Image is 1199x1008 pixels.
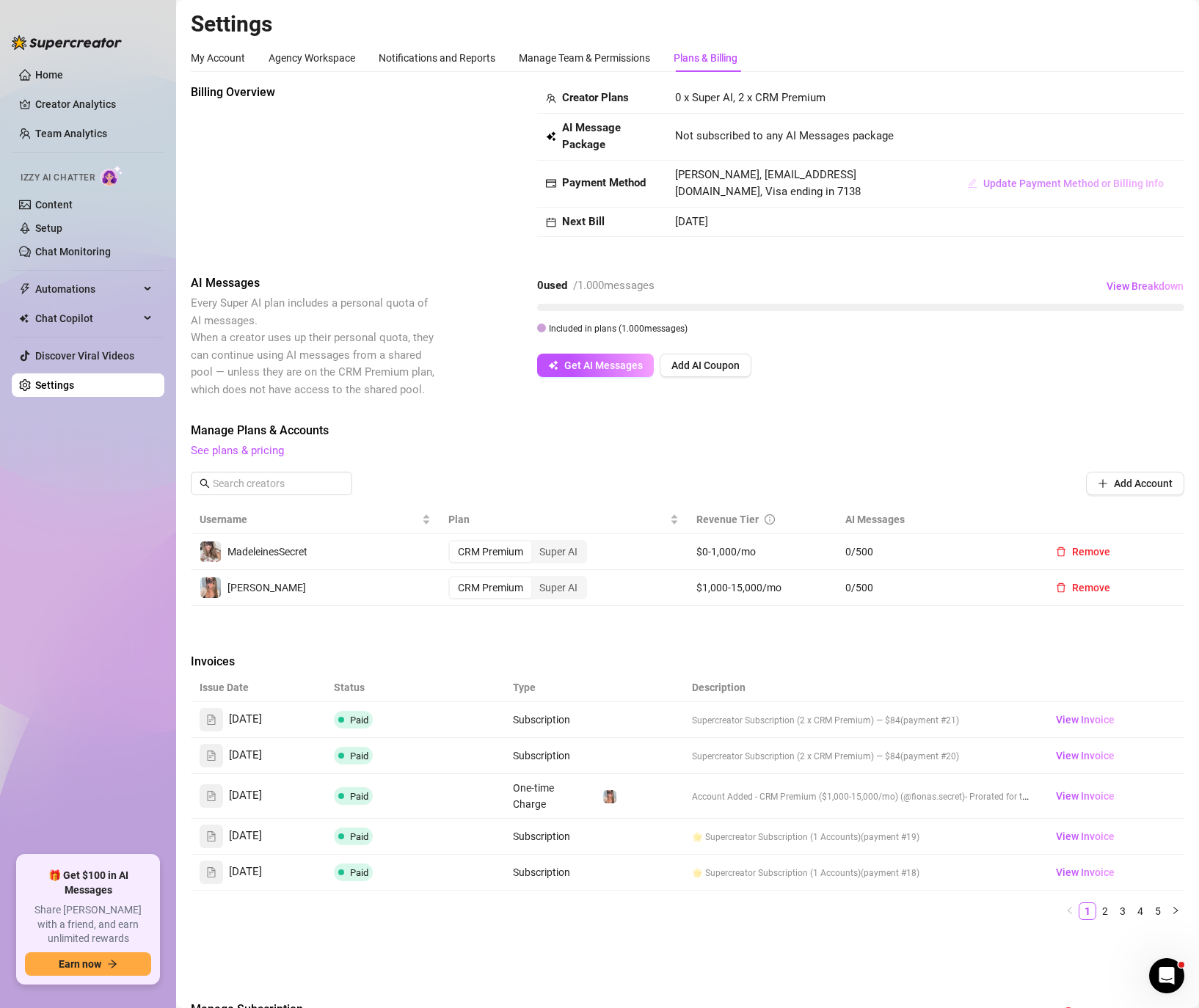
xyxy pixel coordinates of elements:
[1056,864,1115,880] span: View Invoice
[688,570,837,606] td: $1,000-15,000/mo
[200,511,419,527] span: Username
[350,715,368,726] span: Paid
[1149,958,1184,993] iframe: Intercom live chat
[1079,902,1096,920] li: 1
[692,832,861,842] span: 🌟 Supercreator Subscription (1 Accounts)
[900,751,959,762] span: (payment #20)
[537,279,567,292] strong: 0 used
[19,313,29,324] img: Chat Copilot
[1050,828,1120,845] a: View Invoice
[1061,902,1079,920] li: Previous Page
[450,577,531,598] div: CRM Premium
[191,10,1184,38] h2: Settings
[660,354,751,377] button: Add AI Coupon
[1044,576,1122,599] button: Remove
[1079,903,1096,919] a: 1
[513,866,570,878] span: Subscription
[513,750,570,762] span: Subscription
[35,92,153,116] a: Creator Analytics
[1072,582,1110,594] span: Remove
[692,751,900,762] span: Supercreator Subscription (2 x CRM Premium) — $84
[191,505,440,534] th: Username
[1167,902,1184,920] li: Next Page
[35,69,63,81] a: Home
[1114,902,1131,920] li: 3
[513,714,570,726] span: Subscription
[546,178,556,189] span: credit-card
[675,215,708,228] span: [DATE]
[448,511,668,527] span: Plan
[1056,748,1115,764] span: View Invoice
[200,541,221,562] img: MadeleinesSecret
[229,747,262,764] span: [DATE]
[692,792,965,802] span: Account Added - CRM Premium ($1,000-15,000/mo) (@fionas.secret)
[1086,472,1184,495] button: Add Account
[1044,540,1122,563] button: Remove
[191,444,284,457] a: See plans & pricing
[35,222,62,234] a: Setup
[448,540,587,563] div: segmented control
[549,324,688,334] span: Included in plans ( 1.000 messages)
[967,178,977,189] span: edit
[12,35,122,50] img: logo-BBDzfeDw.svg
[191,50,245,66] div: My Account
[1050,711,1120,728] a: View Invoice
[191,296,434,396] span: Every Super AI plan includes a personal quota of AI messages. When a creator uses up their person...
[1056,582,1066,593] span: delete
[25,903,151,946] span: Share [PERSON_NAME] with a friend, and earn unlimited rewards
[350,831,368,842] span: Paid
[1050,787,1120,805] a: View Invoice
[1050,863,1120,881] a: View Invoice
[21,171,95,185] span: Izzy AI Chatter
[1106,274,1184,298] button: View Breakdown
[25,869,151,897] span: 🎁 Get $100 in AI Messages
[1056,828,1115,844] span: View Invoice
[101,165,123,186] img: AI Chatter
[206,831,216,841] span: file-text
[546,93,556,103] span: team
[191,422,1184,439] span: Manage Plans & Accounts
[573,279,655,292] span: / 1.000 messages
[562,91,629,104] strong: Creator Plans
[1107,280,1184,292] span: View Breakdown
[674,50,737,66] div: Plans & Billing
[35,128,107,139] a: Team Analytics
[1072,546,1110,558] span: Remove
[213,475,332,492] input: Search creators
[35,199,73,211] a: Content
[1149,902,1167,920] li: 5
[35,379,74,391] a: Settings
[206,791,216,801] span: file-text
[546,217,556,227] span: calendar
[19,283,31,295] span: thunderbolt
[696,514,759,525] span: Revenue Tier
[191,274,437,292] span: AI Messages
[519,50,650,66] div: Manage Team & Permissions
[675,168,861,199] span: [PERSON_NAME], [EMAIL_ADDRESS][DOMAIN_NAME], Visa ending in 7138
[837,505,1035,534] th: AI Messages
[983,178,1164,189] span: Update Payment Method or Billing Info
[25,952,151,976] button: Earn nowarrow-right
[1065,906,1074,915] span: left
[692,715,900,726] span: Supercreator Subscription (2 x CRM Premium) — $84
[229,787,262,805] span: [DATE]
[531,541,586,562] div: Super AI
[683,673,1041,702] th: Description
[206,867,216,877] span: file-text
[1097,903,1113,919] a: 2
[1167,902,1184,920] button: right
[562,176,646,189] strong: Payment Method
[35,307,139,330] span: Chat Copilot
[1115,903,1131,919] a: 3
[504,673,594,702] th: Type
[1150,903,1166,919] a: 5
[1114,478,1173,489] span: Add Account
[227,546,307,558] span: MadeleinesSecret
[200,577,221,598] img: Fiona
[107,959,117,969] span: arrow-right
[35,277,139,301] span: Automations
[448,576,587,599] div: segmented control
[229,828,262,845] span: [DATE]
[861,868,919,878] span: (payment #18)
[692,868,861,878] span: 🌟 Supercreator Subscription (1 Accounts)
